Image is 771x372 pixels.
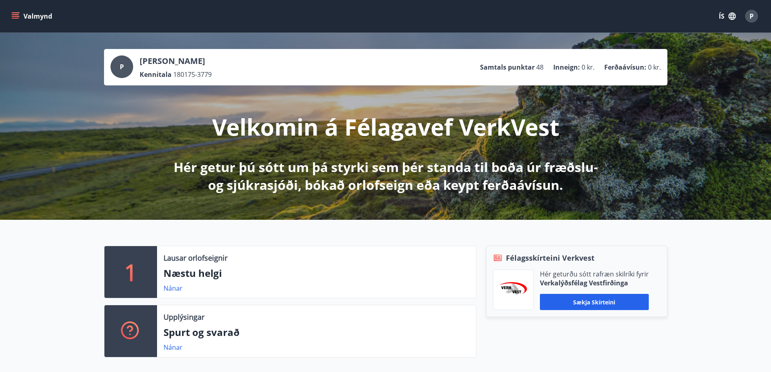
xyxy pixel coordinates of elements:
[648,63,661,72] span: 0 kr.
[540,294,649,310] button: Sækja skírteini
[164,343,183,352] a: Nánar
[742,6,761,26] button: P
[582,63,595,72] span: 0 kr.
[540,278,649,287] p: Verkalýðsfélag Vestfirðinga
[10,9,55,23] button: menu
[536,63,544,72] span: 48
[553,63,580,72] p: Inneign :
[714,9,740,23] button: ÍS
[140,55,212,67] p: [PERSON_NAME]
[164,266,469,280] p: Næstu helgi
[506,253,595,263] span: Félagsskírteini Verkvest
[124,257,137,287] p: 1
[750,12,754,21] span: P
[120,62,124,71] span: P
[499,282,527,298] img: jihgzMk4dcgjRAW2aMgpbAqQEG7LZi0j9dOLAUvz.png
[480,63,535,72] p: Samtals punktar
[540,270,649,278] p: Hér geturðu sótt rafræn skilríki fyrir
[164,312,204,322] p: Upplýsingar
[604,63,646,72] p: Ferðaávísun :
[172,158,599,194] p: Hér getur þú sótt um þá styrki sem þér standa til boða úr fræðslu- og sjúkrasjóði, bókað orlofsei...
[212,111,559,142] p: Velkomin á Félagavef VerkVest
[173,70,212,79] span: 180175-3779
[140,70,172,79] p: Kennitala
[164,284,183,293] a: Nánar
[164,253,227,263] p: Lausar orlofseignir
[164,325,469,339] p: Spurt og svarað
